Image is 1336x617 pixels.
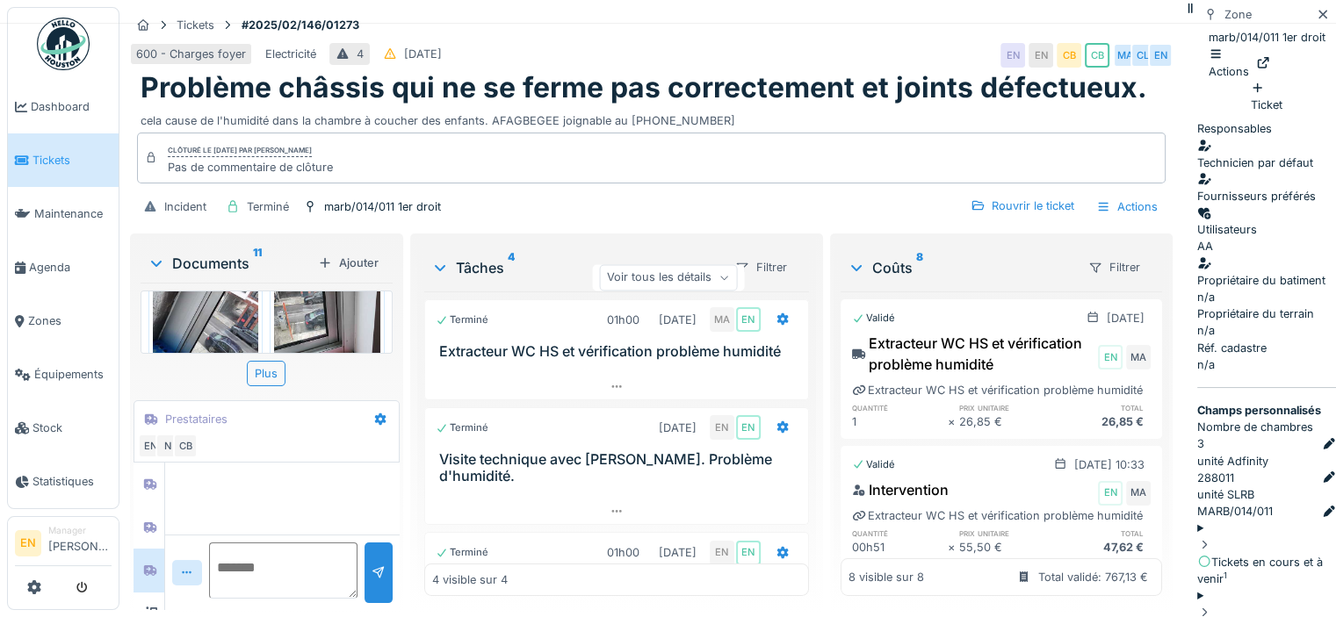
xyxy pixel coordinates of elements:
h1: Problème châssis qui ne se ferme pas correctement et joints défectueux. [141,71,1147,104]
div: 47,62 € [1055,539,1151,556]
div: marb/014/011 1er droit [324,198,441,215]
h6: quantité [852,527,948,539]
sup: 4 [508,257,515,278]
div: Technicien par défaut [1197,154,1336,171]
div: Terminé [436,312,488,327]
div: 3 [1197,435,1204,452]
sup: 11 [253,253,262,274]
div: [Foyer Schaerbeekois] [DATE] 15:22 [204,532,336,559]
div: Incident [164,198,206,215]
img: Badge_color-CXgf-gQk.svg [37,18,90,70]
div: cela cause de l'humidité dans la chambre à coucher des enfants. AFAGBEGEE joignable au [PHONE_NUM... [141,105,1162,129]
div: Responsables [1197,120,1336,137]
div: EN [1029,43,1053,68]
div: Prestataires [165,411,227,427]
div: [DATE] 10:33 [1074,456,1145,473]
a: Maintenance [8,187,119,240]
span: Agenda [29,259,112,276]
a: Statistiques [8,455,119,508]
div: AA [1197,238,1213,255]
div: Terminé [436,545,488,560]
span: Zones [28,312,112,329]
div: unité Adfinity [1197,453,1336,470]
li: EN [15,530,41,556]
div: 4 visible sur 4 [432,571,508,588]
div: 26,85 € [1055,413,1151,430]
div: CB [1085,43,1109,68]
div: Actions [1088,194,1166,219]
div: MA [1126,481,1151,506]
div: Voir tous les détails [599,265,737,291]
div: Extracteur WC HS et vérification problème humidité [852,333,1094,375]
span: Statistiques [32,473,112,490]
div: Electricité [265,46,316,62]
div: EN [736,307,761,332]
div: 8 visible sur 8 [849,569,924,585]
h6: quantité [852,402,948,413]
div: 4 [357,46,364,62]
h3: Visite technique avec [PERSON_NAME]. Problème d'humidité. [439,451,801,484]
div: Tickets [177,17,214,33]
img: z44uuwcu4k7gtwt741sl47x2co9n [274,240,379,380]
div: EN [710,541,734,565]
div: EN [138,434,162,458]
div: EN [1000,43,1025,68]
div: Tickets en cours et à venir [1197,554,1336,587]
div: Manager [48,524,112,537]
div: EN [736,541,761,565]
div: EN [1098,345,1123,369]
div: Fournisseurs préférés [1197,188,1336,204]
div: 01h00 [607,312,639,328]
div: n/a [1197,289,1336,305]
div: [DATE] [659,420,697,436]
div: MARB/014/011 [1197,503,1273,520]
div: Nombre de chambres [1197,419,1336,435]
div: EN [1148,43,1173,68]
div: MA [710,307,734,332]
summary: Tickets en cours et à venir1 [1197,520,1336,587]
div: Total validé: 767,13 € [1038,569,1148,585]
h6: total [1055,402,1151,413]
div: EN [736,415,761,440]
div: N [155,434,180,458]
span: Dashboard [31,98,112,115]
div: Zone [1224,6,1252,23]
div: [DATE] [404,46,442,62]
div: marb/014/011 1er droit [1209,29,1325,80]
div: 55,50 € [959,539,1055,556]
div: Intervention [852,479,949,500]
div: EN [1098,481,1123,506]
div: Ticket [1251,80,1282,113]
div: EN [710,415,734,440]
a: Dashboard [8,80,119,133]
div: Filtrer [1080,255,1148,280]
div: Rouvrir le ticket [964,194,1081,218]
sup: 8 [916,257,923,278]
div: Extracteur WC HS et vérification problème humidité [852,507,1143,524]
div: Validé [852,311,895,326]
strong: Champs personnalisés [1197,404,1321,417]
div: Utilisateurs [1197,221,1336,238]
div: 288011 [1197,470,1234,486]
h6: prix unitaire [959,527,1055,539]
div: Propriétaire du batiment [1197,272,1336,289]
a: Équipements [8,348,119,401]
span: Maintenance [34,205,112,222]
div: 26,85 € [959,413,1055,430]
a: Agenda [8,240,119,294]
div: Propriétaire du terrain [1197,305,1336,322]
img: vytokgdf9qbvnppgsabrs1hyr7iv [153,240,258,380]
div: unité SLRB [1197,486,1336,503]
a: Stock [8,401,119,455]
div: Filtrer [727,255,795,280]
div: 01h00 [607,544,639,561]
a: EN Manager[PERSON_NAME] [15,524,112,566]
div: 1 [852,413,948,430]
div: × [948,539,959,556]
div: × [948,413,959,430]
div: Coûts [848,257,1073,278]
strong: #2025/02/146/01273 [235,17,366,33]
a: Zones [8,294,119,348]
div: n/a [1197,356,1336,373]
div: Plus [247,361,285,386]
